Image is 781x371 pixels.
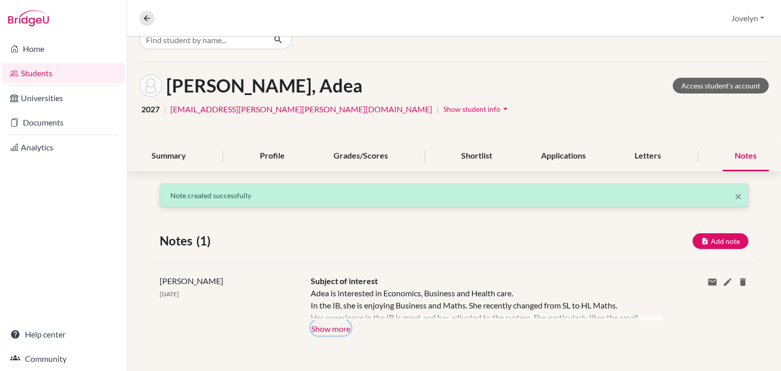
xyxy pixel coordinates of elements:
div: Letters [622,141,673,171]
a: Access student's account [673,78,769,94]
div: Profile [248,141,297,171]
a: [EMAIL_ADDRESS][PERSON_NAME][PERSON_NAME][DOMAIN_NAME] [170,103,432,115]
i: arrow_drop_down [500,104,510,114]
a: Documents [2,112,125,133]
img: Bridge-U [8,10,49,26]
button: Show student infoarrow_drop_down [443,101,511,117]
a: Home [2,39,125,59]
button: Close [735,190,742,202]
button: Add note [693,233,748,249]
span: | [164,103,166,115]
span: 2027 [141,103,160,115]
p: Note created successfully [170,190,738,201]
span: × [735,189,742,203]
div: Shortlist [449,141,504,171]
div: Notes [723,141,769,171]
span: | [436,103,439,115]
span: Show student info [443,105,500,113]
input: Find student by name... [139,30,265,49]
button: Show more [311,320,351,335]
span: [PERSON_NAME] [160,276,223,286]
h1: [PERSON_NAME], Adea [166,75,363,97]
a: Universities [2,88,125,108]
span: Subject of interest [311,276,378,286]
span: Notes [160,232,196,250]
a: Analytics [2,137,125,158]
button: Jovelyn [727,9,769,28]
img: Adea Aliaj's avatar [139,74,162,97]
span: [DATE] [160,290,179,298]
div: Applications [529,141,598,171]
a: Community [2,349,125,369]
div: Summary [139,141,198,171]
a: Students [2,63,125,83]
span: (1) [196,232,215,250]
div: Grades/Scores [321,141,400,171]
a: Help center [2,324,125,345]
div: Adea is interested in Economics, Business and Health care. In the IB, she is enjoying Business an... [311,287,648,320]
